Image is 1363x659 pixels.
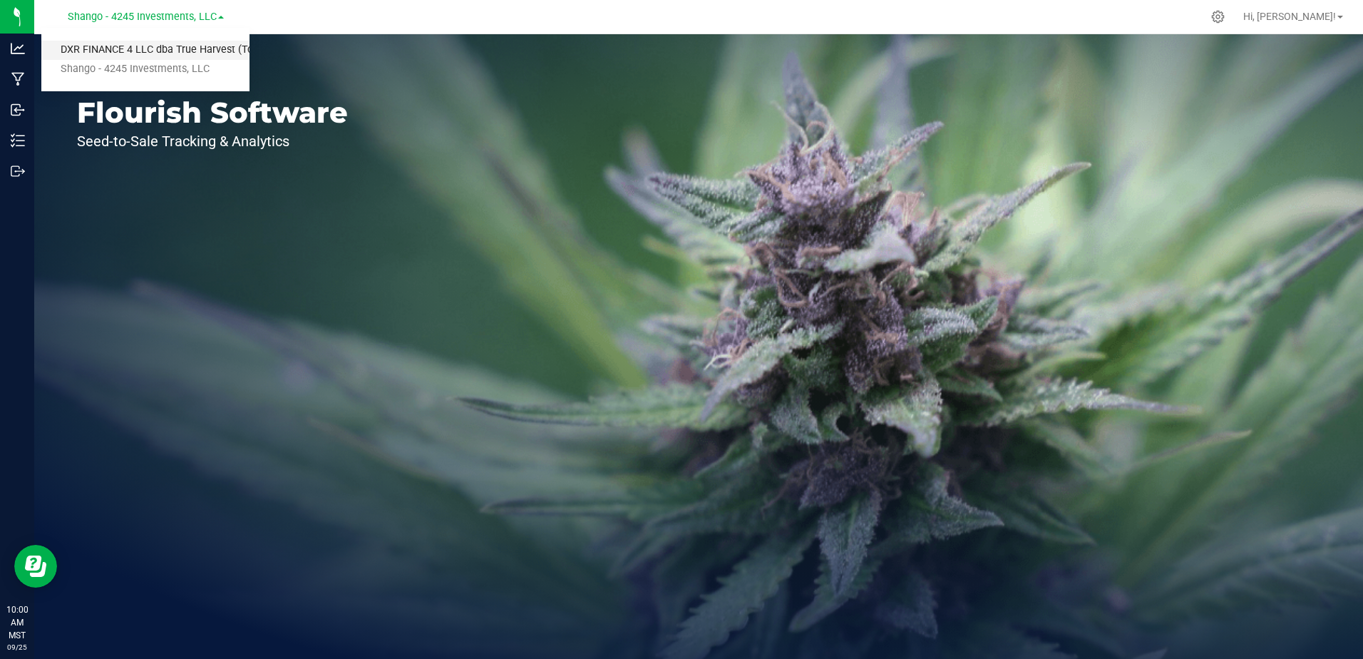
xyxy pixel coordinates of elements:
a: DXR FINANCE 4 LLC dba True Harvest (Total Health and Wellness) [41,41,250,60]
p: 10:00 AM MST [6,603,28,642]
inline-svg: Analytics [11,41,25,56]
a: Shango - 4245 Investments, LLC [41,60,250,79]
p: Flourish Software [77,98,348,127]
div: Manage settings [1209,10,1227,24]
inline-svg: Manufacturing [11,72,25,86]
iframe: Resource center [14,545,57,588]
p: Seed-to-Sale Tracking & Analytics [77,134,348,148]
inline-svg: Inbound [11,103,25,117]
span: Hi, [PERSON_NAME]! [1243,11,1336,22]
span: Shango - 4245 Investments, LLC [68,11,217,23]
inline-svg: Outbound [11,164,25,178]
inline-svg: Inventory [11,133,25,148]
p: 09/25 [6,642,28,653]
